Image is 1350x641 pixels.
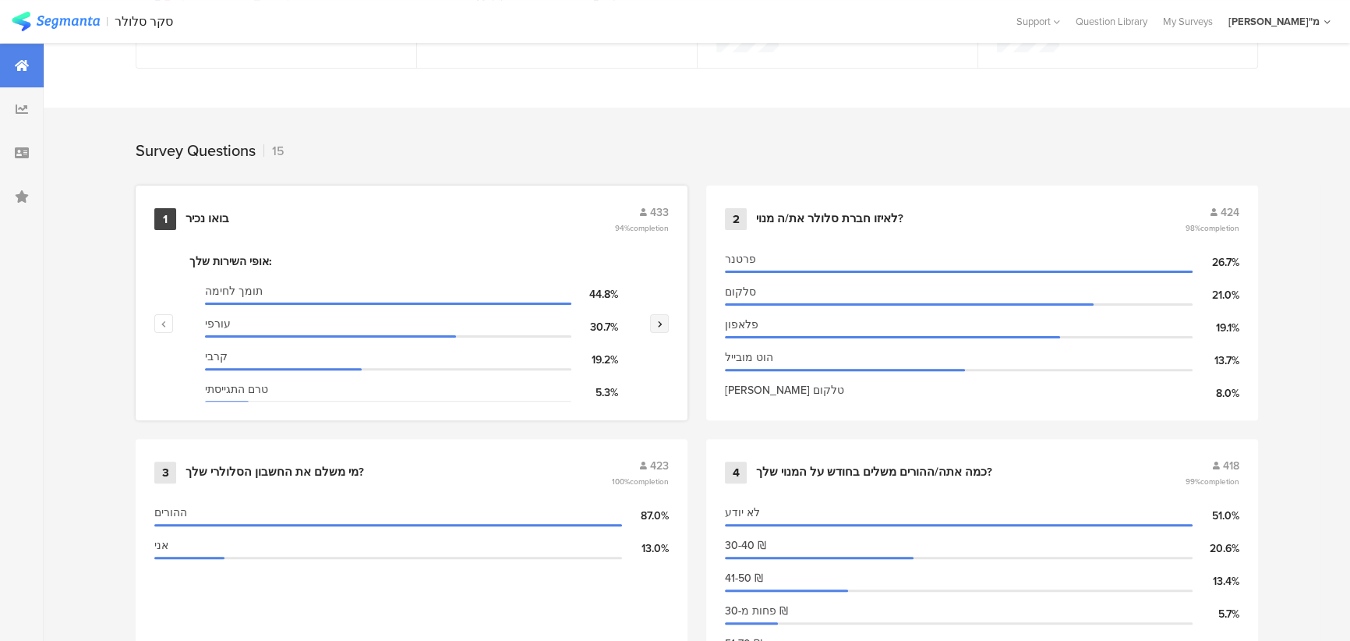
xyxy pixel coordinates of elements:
[1016,9,1060,34] div: Support
[1223,458,1239,474] span: 418
[756,465,992,480] div: כמה אתה/ההורים משלים בחודש על המנוי שלך?
[756,211,903,227] div: לאיזו חברת סלולר את/ה מנוי?
[1193,573,1239,590] div: 13.4%
[205,283,263,299] span: תומך לחימה
[1068,14,1155,29] a: Question Library
[1193,508,1239,524] div: 51.0%
[622,540,669,557] div: 13.0%
[205,349,228,365] span: קרבי
[263,142,284,160] div: 15
[205,381,268,398] span: טרם התגייסתי
[1221,204,1239,221] span: 424
[650,204,669,221] span: 433
[1193,352,1239,369] div: 13.7%
[571,352,618,368] div: 19.2%
[189,253,634,270] div: אופי השירות שלך:
[1193,287,1239,303] div: 21.0%
[1193,540,1239,557] div: 20.6%
[612,476,669,487] span: 100%
[1193,606,1239,622] div: 5.7%
[154,208,176,230] div: 1
[1200,222,1239,234] span: completion
[154,462,176,483] div: 3
[571,384,618,401] div: 5.3%
[571,286,618,303] div: 44.8%
[615,222,669,234] span: 94%
[1228,14,1320,29] div: [PERSON_NAME]"מ
[725,208,747,230] div: 2
[650,458,669,474] span: 423
[725,349,773,366] span: הוט מובייל
[725,251,756,267] span: פרטנר
[622,508,669,524] div: 87.0%
[1193,254,1239,271] div: 26.7%
[725,284,756,300] span: סלקום
[630,476,669,487] span: completion
[725,537,766,554] span: 30-40 ₪
[186,465,364,480] div: מי משלם את החשבון הסלולרי שלך?
[115,14,173,29] div: סקר סלולר
[1193,320,1239,336] div: 19.1%
[725,317,758,333] span: פלאפון
[1193,385,1239,402] div: 8.0%
[725,382,844,398] span: [PERSON_NAME] טלקום
[1200,476,1239,487] span: completion
[12,12,100,31] img: segmanta logo
[1155,14,1221,29] a: My Surveys
[725,603,788,619] span: פחות מ-30 ₪
[154,537,168,554] span: אני
[154,505,187,521] span: ההורים
[106,12,108,30] div: |
[186,211,229,227] div: בואו נכיר
[725,505,760,521] span: לא יודע
[1186,476,1239,487] span: 99%
[205,316,231,332] span: עורפי
[1186,222,1239,234] span: 98%
[571,319,618,335] div: 30.7%
[136,139,256,162] div: Survey Questions
[725,462,747,483] div: 4
[630,222,669,234] span: completion
[725,570,763,586] span: 41-50 ₪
